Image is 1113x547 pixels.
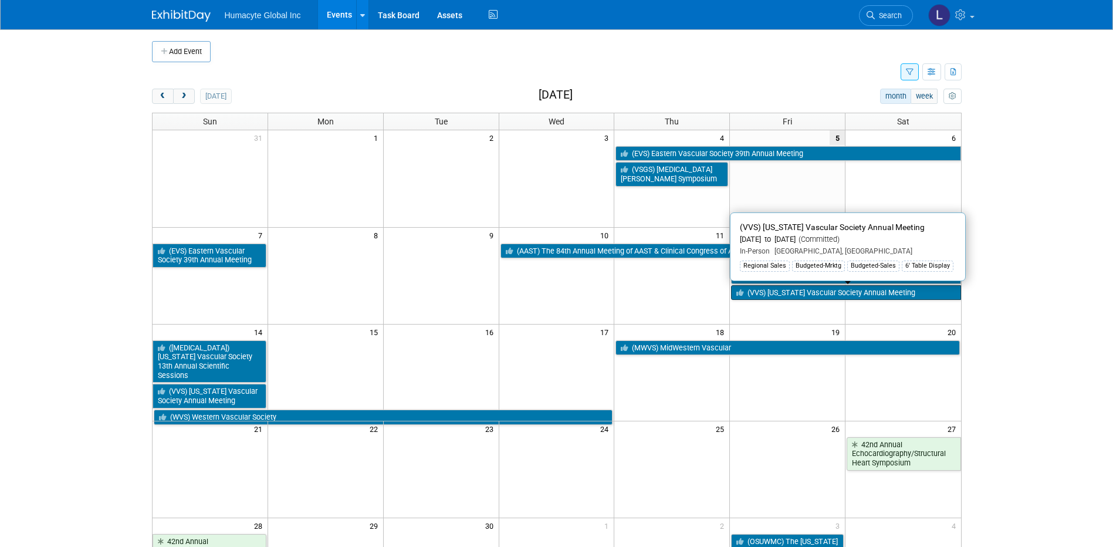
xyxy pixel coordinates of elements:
a: (VVS) [US_STATE] Vascular Society Annual Meeting [153,384,266,408]
span: 2 [719,518,729,533]
a: (MWVS) MidWestern Vascular [615,340,959,356]
span: 11 [715,228,729,242]
span: Humacyte Global Inc [225,11,301,20]
i: Personalize Calendar [949,93,956,100]
a: (EVS) Eastern Vascular Society 39th Annual Meeting [615,146,960,161]
span: (VVS) [US_STATE] Vascular Society Annual Meeting [740,222,925,232]
span: Sat [897,117,909,126]
span: 1 [603,518,614,533]
span: 26 [830,421,845,436]
h2: [DATE] [539,89,573,102]
button: week [911,89,938,104]
button: month [880,89,911,104]
span: 6 [950,130,961,145]
span: 9 [488,228,499,242]
button: [DATE] [200,89,231,104]
span: 2 [488,130,499,145]
span: Wed [549,117,564,126]
img: ExhibitDay [152,10,211,22]
span: Mon [317,117,334,126]
span: 25 [715,421,729,436]
span: 7 [257,228,268,242]
a: ([MEDICAL_DATA]) [US_STATE] Vascular Society 13th Annual Scientific Sessions [153,340,266,383]
a: (EVS) Eastern Vascular Society 39th Annual Meeting [153,244,266,268]
div: 6' Table Display [902,261,953,271]
span: Search [875,11,902,20]
span: 15 [368,325,383,339]
button: myCustomButton [943,89,961,104]
div: Budgeted-Sales [847,261,899,271]
span: 23 [484,421,499,436]
span: 1 [373,130,383,145]
span: 19 [830,325,845,339]
span: 28 [253,518,268,533]
span: 3 [834,518,845,533]
div: [DATE] to [DATE] [740,235,956,245]
span: Thu [665,117,679,126]
img: Linda Hamilton [928,4,950,26]
span: [GEOGRAPHIC_DATA], [GEOGRAPHIC_DATA] [770,247,912,255]
button: prev [152,89,174,104]
a: (VSGS) [MEDICAL_DATA] [PERSON_NAME] Symposium [615,162,728,186]
span: 5 [830,130,845,145]
span: 3 [603,130,614,145]
div: Regional Sales [740,261,790,271]
div: Budgeted-Mrktg [792,261,845,271]
span: 18 [715,325,729,339]
button: next [173,89,195,104]
span: 27 [946,421,961,436]
span: 16 [484,325,499,339]
span: Fri [783,117,792,126]
span: 14 [253,325,268,339]
span: Tue [435,117,448,126]
span: 24 [599,421,614,436]
span: 29 [368,518,383,533]
span: In-Person [740,247,770,255]
span: 4 [950,518,961,533]
span: 8 [373,228,383,242]
a: Search [859,5,913,26]
a: (VVS) [US_STATE] Vascular Society Annual Meeting [731,285,960,300]
a: 42nd Annual Echocardiography/Structural Heart Symposium [847,437,960,471]
span: 31 [253,130,268,145]
span: Sun [203,117,217,126]
a: (WVS) Western Vascular Society [154,410,613,425]
span: 10 [599,228,614,242]
span: 17 [599,325,614,339]
span: 30 [484,518,499,533]
span: 21 [253,421,268,436]
span: (Committed) [796,235,840,244]
button: Add Event [152,41,211,62]
span: 4 [719,130,729,145]
a: (AAST) The 84th Annual Meeting of AAST & Clinical Congress of Acute Care Surgery [500,244,960,259]
span: 22 [368,421,383,436]
span: 20 [946,325,961,339]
